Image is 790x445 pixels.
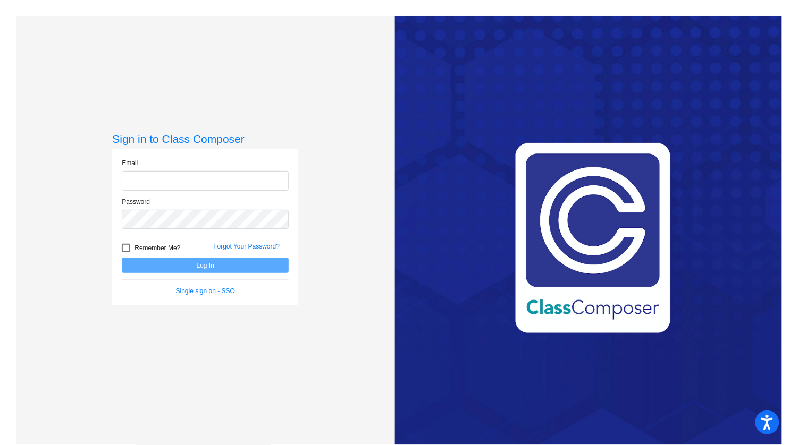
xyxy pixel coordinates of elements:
a: Single sign on - SSO [176,287,235,295]
a: Forgot Your Password? [213,243,280,250]
label: Password [122,197,150,207]
button: Log In [122,258,289,273]
label: Email [122,158,138,168]
span: Remember Me? [135,242,180,254]
h3: Sign in to Class Composer [112,132,298,146]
